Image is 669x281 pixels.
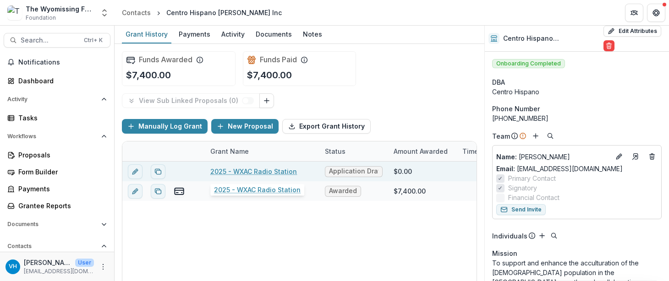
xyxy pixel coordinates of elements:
button: View Sub Linked Proposals (0) [122,93,260,108]
a: Dashboard [4,73,110,88]
button: edit [128,164,143,179]
p: View Sub Linked Proposals ( 0 ) [139,97,242,105]
div: Activity [218,27,248,41]
p: [PERSON_NAME] [24,258,71,267]
div: Tasks [18,113,103,123]
button: Get Help [647,4,665,22]
a: Name: [PERSON_NAME] [496,152,610,162]
button: Open Contacts [4,239,110,254]
a: Contacts [118,6,154,19]
div: Proposals [18,150,103,160]
a: Email: [EMAIL_ADDRESS][DOMAIN_NAME] [496,164,623,173]
button: Add [530,130,541,141]
a: Proposals [4,147,110,162]
div: Payments [18,184,103,194]
span: Foundation [26,14,56,22]
a: Payments [175,26,214,43]
div: Dashboard [18,76,103,86]
button: Delete [603,40,614,51]
button: Duplicate proposal [151,184,165,199]
div: Grantee Reports [18,201,103,211]
a: Activity [218,26,248,43]
button: Partners [625,4,643,22]
a: [PERSON_NAME] Initiative [210,186,292,196]
h2: Funds Paid [260,55,297,64]
a: Grantee Reports [4,198,110,213]
button: Duplicate proposal [151,164,165,179]
div: The Wyomissing Foundation [26,4,94,14]
div: Payments [175,27,214,41]
a: Notes [299,26,326,43]
p: User [75,259,94,267]
div: Notes [299,27,326,41]
nav: breadcrumb [118,6,285,19]
span: Email: [496,165,515,173]
p: [EMAIL_ADDRESS][DOMAIN_NAME] [24,267,94,276]
span: Phone Number [492,104,540,113]
p: Team [492,131,510,141]
div: Grant Name [205,141,319,161]
span: Contacts [7,243,98,249]
button: Open Documents [4,217,110,232]
div: Centro Hispano [492,87,662,97]
button: edit [128,184,143,199]
span: Documents [7,221,98,227]
a: Form Builder [4,164,110,179]
h2: Funds Awarded [139,55,192,64]
div: Contacts [122,8,151,17]
button: Open entity switcher [98,4,111,22]
button: New Proposal [211,119,279,134]
button: Open Activity [4,92,110,107]
span: Awarded [329,187,357,195]
span: Application Draft [329,168,378,175]
button: Open Workflows [4,129,110,144]
span: Onboarding Completed [492,59,565,68]
button: Add [537,230,548,241]
button: view-payments [174,186,185,197]
p: Individuals [492,231,527,241]
button: Search [545,130,556,141]
a: Go to contact [628,149,643,164]
span: Activity [7,96,98,103]
p: [PERSON_NAME] [496,152,610,162]
button: Search... [4,33,110,48]
button: Edit [614,151,625,162]
button: Deletes [647,151,658,162]
div: Time Period For Grant [457,146,526,156]
div: Status [319,141,388,161]
button: Link Grants [259,93,274,108]
a: Tasks [4,110,110,125]
button: Search [548,230,559,241]
h2: Centro Hispano [PERSON_NAME] Inc [503,35,600,43]
a: 2025 - WXAC Radio Station [210,167,297,176]
span: Notifications [18,59,107,66]
img: The Wyomissing Foundation [7,5,22,20]
div: Amount Awarded [388,146,453,156]
p: $7,400.00 [126,68,171,82]
button: Notifications [4,55,110,70]
a: Payments [4,181,110,196]
span: Mission [492,249,517,258]
a: Documents [252,26,296,43]
div: Amount Awarded [388,141,457,161]
div: Ctrl + K [82,35,104,45]
span: Financial Contact [508,193,559,202]
div: $0.00 [394,167,412,176]
button: Send Invite [496,204,546,215]
div: Grant Name [205,146,254,156]
span: Signatory [508,183,537,193]
div: $7,400.00 [394,186,426,196]
div: Form Builder [18,167,103,177]
span: Search... [21,37,78,44]
button: Manually Log Grant [122,119,208,134]
div: Documents [252,27,296,41]
button: More [98,261,109,272]
p: $7,400.00 [247,68,292,82]
button: Export Grant History [282,119,371,134]
div: Valeri Harteg [9,264,17,270]
div: Centro Hispano [PERSON_NAME] Inc [166,8,282,17]
span: Name : [496,153,517,161]
div: Grant History [122,27,171,41]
